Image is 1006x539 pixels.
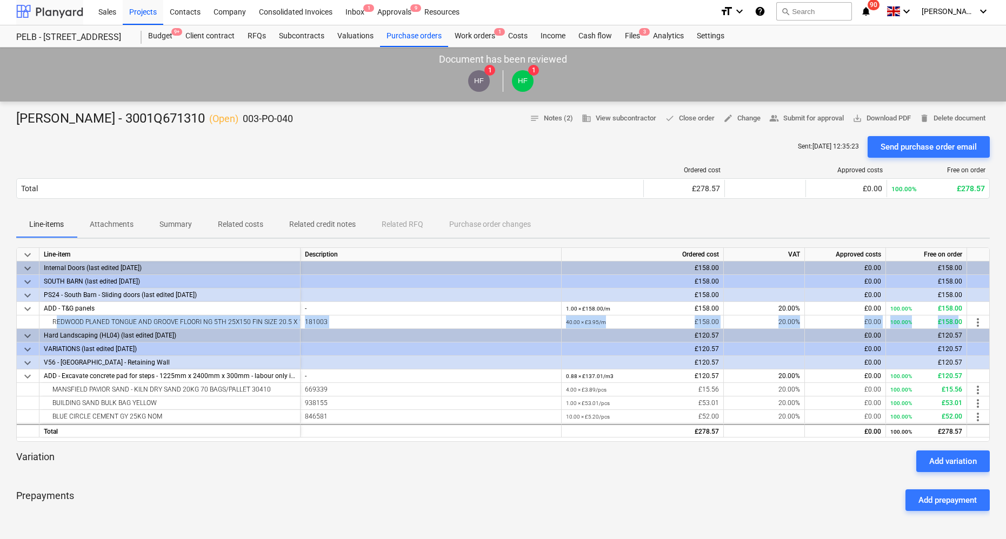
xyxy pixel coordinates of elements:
[890,414,912,420] small: 100.00%
[765,110,848,127] button: Submit for approval
[890,396,962,410] div: £53.01
[534,25,572,47] div: Income
[618,25,647,47] a: Files3
[665,112,715,125] span: Close order
[890,387,912,393] small: 100.00%
[755,5,765,18] i: Knowledge base
[809,329,881,342] div: £0.00
[890,329,962,342] div: £120.57
[410,4,421,12] span: 9
[331,25,380,47] div: Valuations
[44,342,296,355] div: VARIATIONS (last edited 02 Oct 2025)
[44,275,296,288] div: SOUTH BARN (last edited 03 Sep 2025)
[90,219,134,230] p: Attachments
[468,70,490,92] div: Harry Ford
[776,2,852,21] button: Search
[289,219,356,230] p: Related credit notes
[21,343,34,356] span: keyboard_arrow_down
[582,113,591,123] span: business
[809,261,881,275] div: £0.00
[809,315,881,329] div: £0.00
[890,410,962,423] div: £52.00
[494,28,505,36] span: 1
[929,454,977,468] div: Add variation
[16,450,55,472] p: Variation
[272,25,331,47] div: Subcontracts
[724,396,805,410] div: 20.00%
[44,410,296,423] div: BLUE CIRCLE CEMENT GY 25KG NOM
[661,110,719,127] button: Close order
[159,219,192,230] p: Summary
[44,372,302,380] span: ADD - Excavate concrete pad for steps - 1225mm x 2400mm x 300mm - labour only item
[528,65,539,76] span: 1
[21,184,38,193] div: Total
[852,112,911,125] span: Download PDF
[21,356,34,369] span: keyboard_arrow_down
[39,248,301,261] div: Line-item
[16,32,129,43] div: PELB - [STREET_ADDRESS]
[848,110,915,127] button: Download PDF
[502,25,534,47] a: Costs
[809,383,881,396] div: £0.00
[724,369,805,383] div: 20.00%
[723,112,761,125] span: Change
[781,7,790,16] span: search
[566,275,719,288] div: £158.00
[566,410,719,423] div: £52.00
[915,110,990,127] button: Delete document
[890,425,962,439] div: £278.57
[890,288,962,302] div: £158.00
[648,166,721,174] div: Ordered cost
[890,356,962,369] div: £120.57
[566,400,610,406] small: 1.00 × £53.01 / pcs
[890,315,962,329] div: £158.00
[21,329,34,342] span: keyboard_arrow_down
[724,410,805,423] div: 20.00%
[971,383,984,396] span: more_vert
[971,410,984,423] span: more_vert
[562,248,724,261] div: Ordered cost
[363,4,374,12] span: 1
[44,356,296,369] div: V56 - South Barn - Retaining Wall
[44,396,296,409] div: BUILDING SAND BULK BAG YELLOW
[44,288,296,301] div: PS24 - South Barn - Sliding doors (last edited 17 Sep 2025)
[243,112,293,125] p: 003-PO-040
[484,65,495,76] span: 1
[305,383,557,396] div: 669339
[922,7,976,16] span: [PERSON_NAME]
[890,261,962,275] div: £158.00
[618,25,647,47] div: Files
[723,113,733,123] span: edit
[809,369,881,383] div: £0.00
[720,5,733,18] i: format_size
[474,77,484,85] span: HF
[39,424,301,437] div: Total
[977,5,990,18] i: keyboard_arrow_down
[44,329,296,342] div: Hard Landscaping (HL04) (last edited 04 Sep 2025)
[918,493,977,507] div: Add prepayment
[179,25,241,47] a: Client contract
[916,450,990,472] button: Add variation
[891,184,985,193] div: £278.57
[900,5,913,18] i: keyboard_arrow_down
[690,25,731,47] div: Settings
[890,400,912,406] small: 100.00%
[301,248,562,261] div: Description
[566,302,719,315] div: £158.00
[305,410,557,423] div: 846581
[530,113,539,123] span: notes
[566,329,719,342] div: £120.57
[566,315,719,329] div: £158.00
[920,113,929,123] span: delete
[724,248,805,261] div: VAT
[809,302,881,315] div: £0.00
[518,77,528,85] span: HF
[566,306,610,312] small: 1.00 × £158.00 / m
[890,319,912,325] small: 100.00%
[905,489,990,511] button: Add prepayment
[769,113,779,123] span: people_alt
[648,184,720,193] div: £278.57
[809,275,881,288] div: £0.00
